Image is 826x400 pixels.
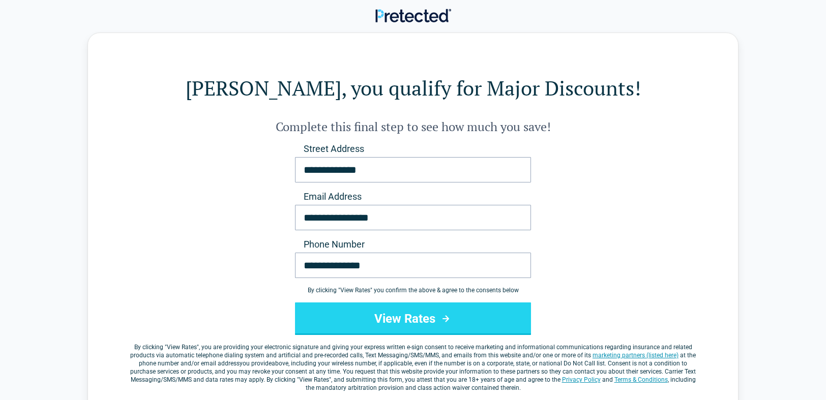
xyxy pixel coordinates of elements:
h2: Complete this final step to see how much you save! [129,118,697,135]
a: Privacy Policy [562,376,601,383]
label: By clicking " ", you are providing your electronic signature and giving your express written e-si... [129,343,697,392]
div: By clicking " View Rates " you confirm the above & agree to the consents below [295,286,531,294]
label: Email Address [295,191,531,203]
button: View Rates [295,302,531,335]
h1: [PERSON_NAME], you qualify for Major Discounts! [129,74,697,102]
span: View Rates [167,344,197,351]
a: Terms & Conditions [614,376,668,383]
label: Street Address [295,143,531,155]
a: marketing partners (listed here) [593,352,678,359]
label: Phone Number [295,238,531,251]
